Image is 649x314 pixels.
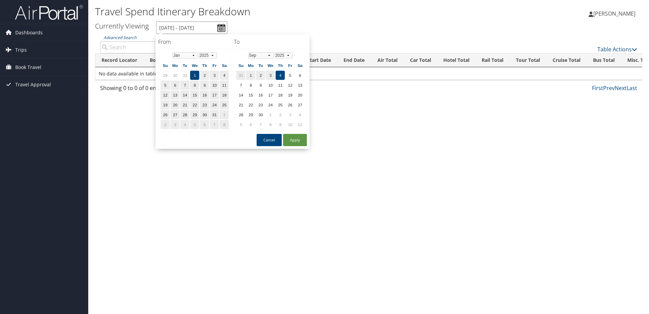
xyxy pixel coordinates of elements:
[266,71,275,80] td: 3
[256,120,265,129] td: 7
[236,81,245,90] td: 7
[266,81,275,90] td: 10
[15,24,43,41] span: Dashboards
[161,71,170,80] td: 29
[603,84,615,92] a: Prev
[220,100,229,109] td: 25
[15,76,51,93] span: Travel Approval
[246,71,255,80] td: 1
[476,54,510,67] th: Rail Total: activate to sort column ascending
[256,100,265,109] td: 23
[256,90,265,100] td: 16
[285,81,295,90] td: 12
[15,59,41,76] span: Book Travel
[256,81,265,90] td: 9
[190,61,199,70] th: We
[190,90,199,100] td: 15
[276,120,285,129] td: 9
[200,100,209,109] td: 23
[210,120,219,129] td: 7
[256,71,265,80] td: 2
[236,71,245,80] td: 31
[220,120,229,129] td: 8
[170,81,180,90] td: 6
[295,100,304,109] td: 27
[161,61,170,70] th: Su
[210,110,219,119] td: 31
[200,81,209,90] td: 9
[170,110,180,119] td: 27
[190,100,199,109] td: 22
[295,110,304,119] td: 4
[100,84,227,95] div: Showing 0 to 0 of 0 entries
[246,90,255,100] td: 15
[156,21,227,34] input: [DATE] - [DATE]
[246,81,255,90] td: 8
[236,100,245,109] td: 21
[246,120,255,129] td: 6
[589,3,642,24] a: [PERSON_NAME]
[587,54,621,67] th: Bus Total: activate to sort column ascending
[615,84,627,92] a: Next
[210,61,219,70] th: Fr
[180,61,189,70] th: Tu
[190,120,199,129] td: 5
[295,81,304,90] td: 13
[295,71,304,80] td: 6
[593,10,635,17] span: [PERSON_NAME]
[295,120,304,129] td: 11
[144,54,188,67] th: Booking Date: activate to sort column ascending
[276,100,285,109] td: 25
[256,110,265,119] td: 30
[266,100,275,109] td: 24
[276,61,285,70] th: Th
[210,100,219,109] td: 24
[285,71,295,80] td: 5
[295,90,304,100] td: 20
[170,71,180,80] td: 30
[15,4,83,20] img: airportal-logo.png
[257,134,282,146] button: Cancel
[100,41,227,53] input: Advanced Search
[104,35,136,40] a: Advanced Search
[95,21,149,31] h3: Currently Viewing
[285,120,295,129] td: 10
[210,81,219,90] td: 10
[236,90,245,100] td: 14
[161,81,170,90] td: 5
[170,61,180,70] th: Mo
[276,90,285,100] td: 18
[180,110,189,119] td: 28
[95,54,144,67] th: Record Locator: activate to sort column ascending
[236,61,245,70] th: Su
[190,81,199,90] td: 8
[161,120,170,129] td: 2
[597,46,637,53] a: Table Actions
[95,4,460,19] h1: Travel Spend Itinerary Breakdown
[276,71,285,80] td: 4
[246,110,255,119] td: 29
[200,110,209,119] td: 30
[158,38,231,46] h4: From
[236,110,245,119] td: 28
[161,100,170,109] td: 19
[180,71,189,80] td: 31
[337,54,371,67] th: End Date: activate to sort column ascending
[200,61,209,70] th: Th
[295,61,304,70] th: Sa
[285,100,295,109] td: 26
[220,61,229,70] th: Sa
[180,90,189,100] td: 14
[190,110,199,119] td: 29
[404,54,437,67] th: Car Total: activate to sort column ascending
[592,84,603,92] a: First
[371,54,404,67] th: Air Total: activate to sort column ascending
[266,110,275,119] td: 1
[210,71,219,80] td: 3
[161,110,170,119] td: 26
[285,61,295,70] th: Fr
[180,120,189,129] td: 4
[234,38,307,46] h4: To
[200,71,209,80] td: 2
[200,90,209,100] td: 16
